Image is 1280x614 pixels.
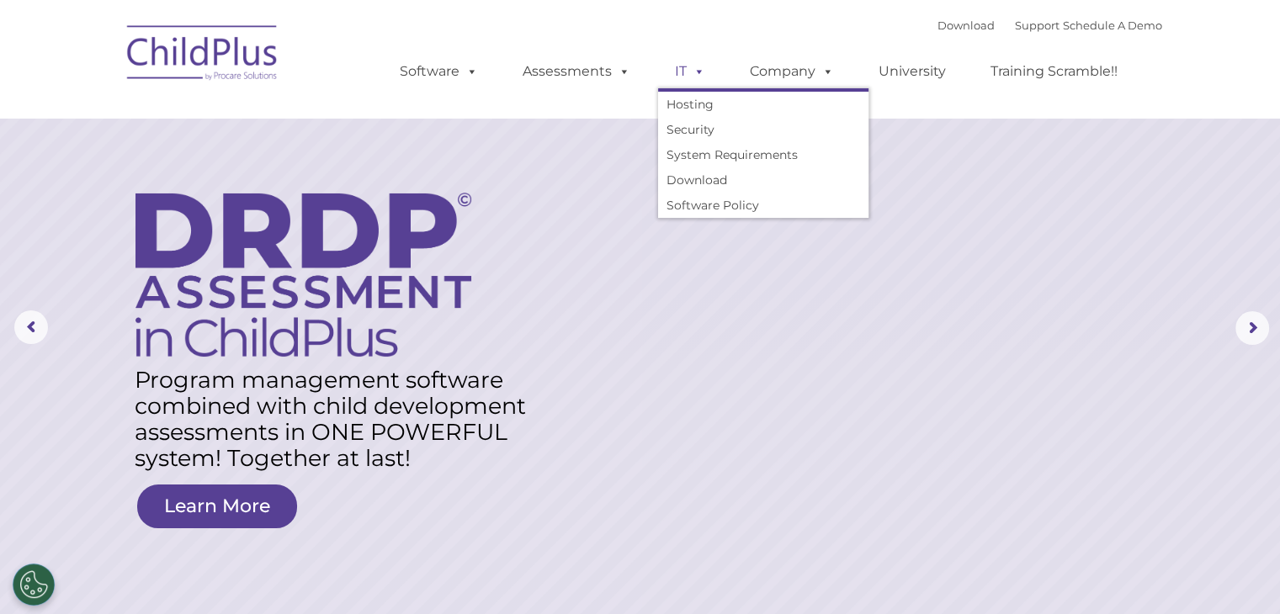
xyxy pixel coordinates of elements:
a: Software Policy [658,193,868,218]
a: Download [937,19,995,32]
img: DRDP Assessment in ChildPlus [135,193,471,357]
a: System Requirements [658,142,868,167]
img: ChildPlus by Procare Solutions [119,13,287,98]
button: Cookies Settings [13,564,55,606]
a: University [862,55,963,88]
rs-layer: Program management software combined with child development assessments in ONE POWERFUL system! T... [135,367,544,471]
font: | [937,19,1162,32]
a: Security [658,117,868,142]
a: Download [658,167,868,193]
a: IT [658,55,722,88]
a: Learn More [137,484,297,528]
a: Hosting [658,92,868,117]
span: Last name [234,111,285,124]
a: Schedule A Demo [1063,19,1162,32]
a: Training Scramble!! [974,55,1134,88]
a: Support [1015,19,1060,32]
a: Assessments [506,55,647,88]
span: Phone number [234,180,305,193]
a: Software [383,55,495,88]
a: Company [733,55,851,88]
